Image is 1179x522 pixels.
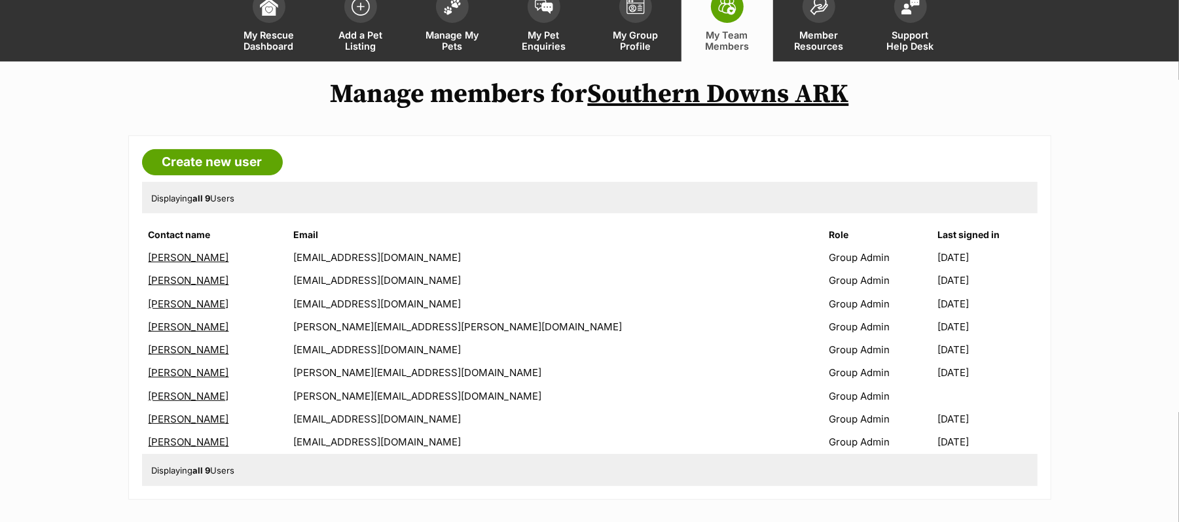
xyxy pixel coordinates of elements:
[149,436,229,448] a: [PERSON_NAME]
[881,29,940,52] span: Support Help Desk
[288,316,823,338] td: [PERSON_NAME][EMAIL_ADDRESS][PERSON_NAME][DOMAIN_NAME]
[938,316,1036,338] td: [DATE]
[515,29,573,52] span: My Pet Enquiries
[824,431,937,453] td: Group Admin
[152,465,235,476] span: Displaying Users
[193,193,211,203] strong: all 9
[824,293,937,315] td: Group Admin
[288,270,823,291] td: [EMAIL_ADDRESS][DOMAIN_NAME]
[149,366,229,379] a: [PERSON_NAME]
[149,298,229,310] a: [PERSON_NAME]
[938,293,1036,315] td: [DATE]
[423,29,482,52] span: Manage My Pets
[824,339,937,360] td: Group Admin
[288,247,823,268] td: [EMAIL_ADDRESS][DOMAIN_NAME]
[698,29,757,52] span: My Team Members
[149,251,229,264] a: [PERSON_NAME]
[824,385,937,407] td: Group Admin
[824,408,937,430] td: Group Admin
[331,29,390,52] span: Add a Pet Listing
[193,465,211,476] strong: all 9
[288,224,823,245] th: Email
[606,29,665,52] span: My Group Profile
[149,390,229,402] a: [PERSON_NAME]
[938,247,1036,268] td: [DATE]
[938,431,1036,453] td: [DATE]
[588,78,849,111] a: Southern Downs ARK
[149,413,229,425] a: [PERSON_NAME]
[288,431,823,453] td: [EMAIL_ADDRESS][DOMAIN_NAME]
[288,362,823,383] td: [PERSON_NAME][EMAIL_ADDRESS][DOMAIN_NAME]
[824,270,937,291] td: Group Admin
[288,339,823,360] td: [EMAIL_ADDRESS][DOMAIN_NAME]
[149,274,229,287] a: [PERSON_NAME]
[938,408,1036,430] td: [DATE]
[938,362,1036,383] td: [DATE]
[142,149,283,175] a: Create new user
[240,29,299,52] span: My Rescue Dashboard
[143,224,287,245] th: Contact name
[149,321,229,333] a: [PERSON_NAME]
[288,385,823,407] td: [PERSON_NAME][EMAIL_ADDRESS][DOMAIN_NAME]
[938,224,1036,245] th: Last signed in
[824,316,937,338] td: Group Admin
[824,224,937,245] th: Role
[288,408,823,430] td: [EMAIL_ADDRESS][DOMAIN_NAME]
[938,339,1036,360] td: [DATE]
[938,270,1036,291] td: [DATE]
[149,343,229,356] a: [PERSON_NAME]
[824,362,937,383] td: Group Admin
[789,29,848,52] span: Member Resources
[824,247,937,268] td: Group Admin
[288,293,823,315] td: [EMAIL_ADDRESS][DOMAIN_NAME]
[152,193,235,203] span: Displaying Users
